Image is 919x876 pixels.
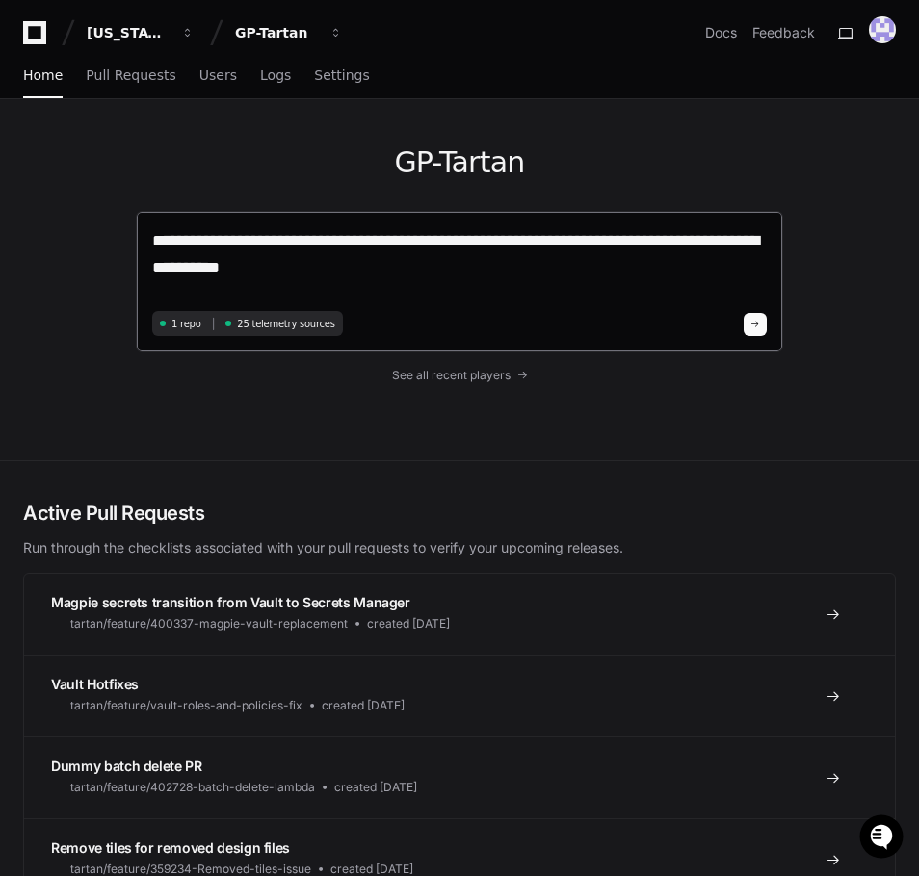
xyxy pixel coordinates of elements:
p: Run through the checklists associated with your pull requests to verify your upcoming releases. [23,538,896,557]
span: Pylon [192,202,233,217]
span: Remove tiles for removed design files [51,839,290,856]
div: Welcome [19,77,351,108]
a: Magpie secrets transition from Vault to Secrets Managertartan/feature/400337-magpie-vault-replace... [24,574,895,655]
a: See all recent players [136,368,783,383]
h2: Active Pull Requests [23,500,896,527]
span: created [DATE] [367,616,450,631]
div: Start new chat [66,143,316,163]
button: Start new chat [328,149,351,172]
a: Pull Requests [86,54,175,98]
a: Logs [260,54,291,98]
a: Users [199,54,237,98]
span: Home [23,69,63,81]
span: Pull Requests [86,69,175,81]
a: Docs [705,23,737,42]
span: Logs [260,69,291,81]
span: created [DATE] [322,698,405,713]
a: Settings [314,54,369,98]
a: Home [23,54,63,98]
div: [US_STATE] Pacific [87,23,170,42]
span: tartan/feature/400337-magpie-vault-replacement [70,616,348,631]
img: PlayerZero [19,19,58,58]
h1: GP-Tartan [136,145,783,180]
div: GP-Tartan [235,23,318,42]
span: tartan/feature/402728-batch-delete-lambda [70,780,315,795]
span: tartan/feature/vault-roles-and-policies-fix [70,698,302,713]
span: Settings [314,69,369,81]
span: created [DATE] [334,780,417,795]
span: See all recent players [392,368,511,383]
span: 25 telemetry sources [237,317,334,331]
span: Users [199,69,237,81]
span: 1 repo [171,317,201,331]
iframe: Open customer support [857,812,909,864]
span: Dummy batch delete PR [51,758,202,774]
img: 1736555170064-99ba0984-63c1-480f-8ee9-699278ef63ed [19,143,54,178]
button: Feedback [752,23,815,42]
span: Magpie secrets transition from Vault to Secrets Manager [51,594,410,610]
img: 179045704 [869,16,896,43]
a: Vault Hotfixestartan/feature/vault-roles-and-policies-fixcreated [DATE] [24,655,895,736]
a: Powered byPylon [136,201,233,217]
a: Dummy batch delete PRtartan/feature/402728-batch-delete-lambdacreated [DATE] [24,736,895,818]
button: [US_STATE] Pacific [79,15,202,50]
button: GP-Tartan [227,15,351,50]
div: We're available if you need us! [66,163,244,178]
span: Vault Hotfixes [51,676,139,692]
